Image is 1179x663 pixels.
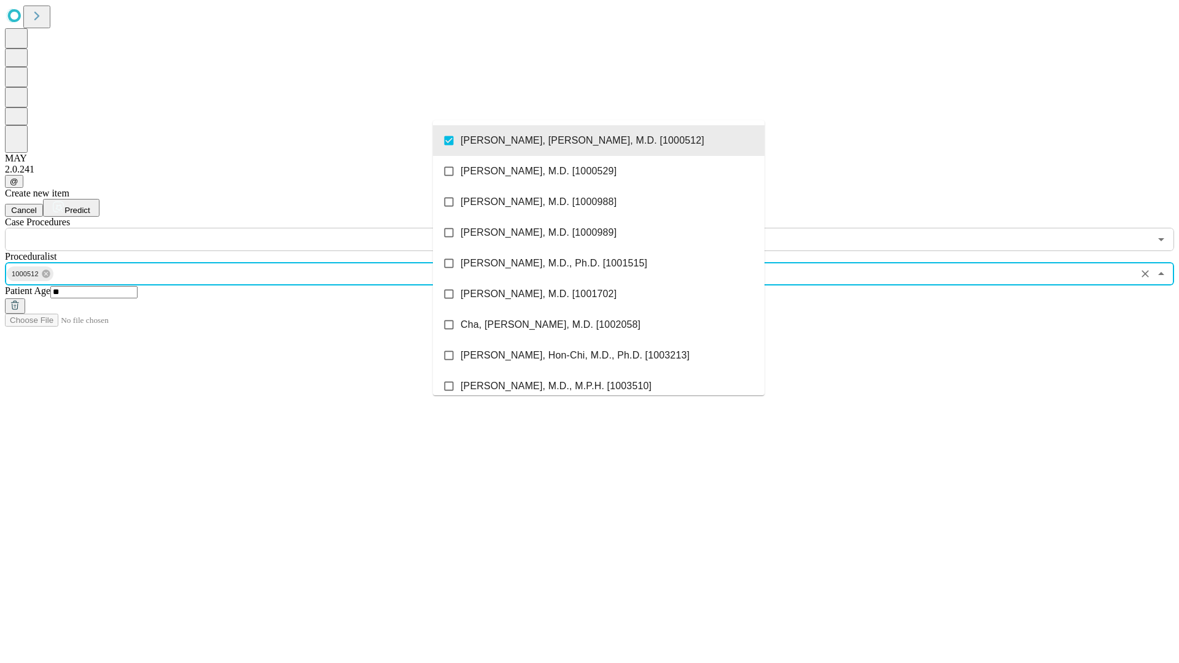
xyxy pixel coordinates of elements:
[1137,265,1154,282] button: Clear
[5,188,69,198] span: Create new item
[5,285,50,296] span: Patient Age
[461,348,690,363] span: [PERSON_NAME], Hon-Chi, M.D., Ph.D. [1003213]
[5,164,1174,175] div: 2.0.241
[5,204,43,217] button: Cancel
[461,225,617,240] span: [PERSON_NAME], M.D. [1000989]
[10,177,18,186] span: @
[7,266,53,281] div: 1000512
[5,217,70,227] span: Scheduled Procedure
[5,153,1174,164] div: MAY
[461,317,640,332] span: Cha, [PERSON_NAME], M.D. [1002058]
[461,195,617,209] span: [PERSON_NAME], M.D. [1000988]
[461,164,617,179] span: [PERSON_NAME], M.D. [1000529]
[43,199,99,217] button: Predict
[1153,231,1170,248] button: Open
[64,206,90,215] span: Predict
[5,251,56,262] span: Proceduralist
[461,287,617,301] span: [PERSON_NAME], M.D. [1001702]
[7,267,44,281] span: 1000512
[5,175,23,188] button: @
[461,133,704,148] span: [PERSON_NAME], [PERSON_NAME], M.D. [1000512]
[461,379,652,394] span: [PERSON_NAME], M.D., M.P.H. [1003510]
[1153,265,1170,282] button: Close
[461,256,647,271] span: [PERSON_NAME], M.D., Ph.D. [1001515]
[11,206,37,215] span: Cancel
